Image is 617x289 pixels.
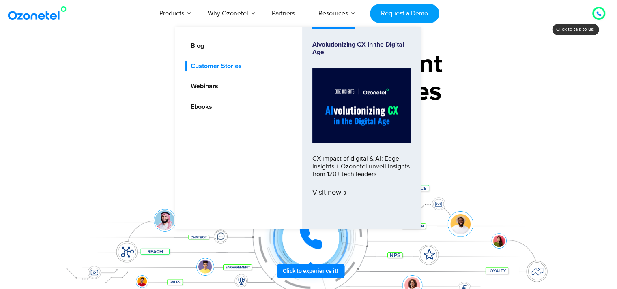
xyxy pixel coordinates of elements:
div: Customer Experiences [55,72,562,111]
a: Alvolutionizing CX in the Digital AgeCX impact of digital & AI: Edge Insights + Ozonetel unveil i... [312,41,411,215]
a: Webinars [185,81,219,91]
span: Visit now [312,189,347,198]
div: Turn every conversation into a growth engine for your enterprise. [55,112,562,121]
img: Alvolutionizing.jpg [312,68,411,143]
a: Customer Stories [185,61,243,71]
a: Ebooks [185,102,213,112]
div: Orchestrate Intelligent [55,51,562,77]
a: Request a Demo [370,4,439,23]
a: Blog [185,41,205,51]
